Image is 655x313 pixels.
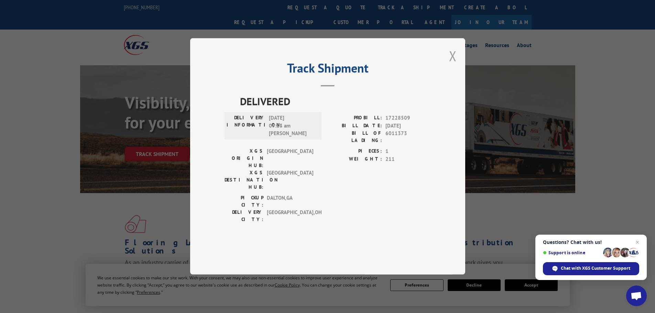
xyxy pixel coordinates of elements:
[328,114,382,122] label: PROBILL:
[328,122,382,130] label: BILL DATE:
[385,130,431,144] span: 6011373
[543,262,639,275] div: Chat with XGS Customer Support
[543,250,601,255] span: Support is online
[626,286,647,306] div: Open chat
[385,155,431,163] span: 211
[543,239,639,245] span: Questions? Chat with us!
[385,148,431,156] span: 1
[227,114,265,138] label: DELIVERY INFORMATION:
[633,238,642,246] span: Close chat
[267,194,313,209] span: DALTON , GA
[328,155,382,163] label: WEIGHT:
[267,169,313,191] span: [GEOGRAPHIC_DATA]
[449,47,457,65] button: Close modal
[328,130,382,144] label: BILL OF LADING:
[225,63,431,76] h2: Track Shipment
[269,114,315,138] span: [DATE] 09:13 am [PERSON_NAME]
[561,265,630,271] span: Chat with XGS Customer Support
[225,194,263,209] label: PICKUP CITY:
[225,169,263,191] label: XGS DESTINATION HUB:
[385,122,431,130] span: [DATE]
[240,94,431,109] span: DELIVERED
[385,114,431,122] span: 17228509
[267,209,313,223] span: [GEOGRAPHIC_DATA] , OH
[225,209,263,223] label: DELIVERY CITY:
[225,148,263,169] label: XGS ORIGIN HUB:
[328,148,382,156] label: PIECES:
[267,148,313,169] span: [GEOGRAPHIC_DATA]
